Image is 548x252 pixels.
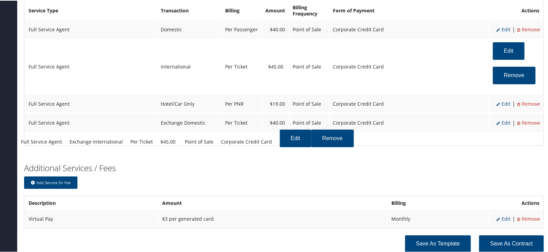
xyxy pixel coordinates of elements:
span: Remove [517,215,540,221]
td: Full Service Agent [25,94,157,112]
span: Per Ticket [131,138,153,144]
li: | [510,118,517,127]
span: Edit [496,100,510,106]
td: Corporate Credit Card [218,126,276,157]
span: Edit [496,25,510,32]
button: Remove [311,129,354,147]
td: Full Service Agent [25,39,157,94]
span: Point of Sale [293,25,322,32]
th: Service Type [25,1,157,19]
td: Corporate Credit Card [330,39,489,94]
td: Domestic [158,20,221,38]
li: | [510,24,517,33]
td: $3 per generated card [159,209,388,227]
th: Actions [489,196,543,209]
td: $19.00 [262,94,289,112]
span: Remove [517,119,540,125]
span: Per Passenger [225,25,258,32]
td: Hotel/Car Only [158,94,221,112]
span: Point of Sale [185,138,214,144]
th: Description [25,196,158,209]
span: Per Ticket [225,119,248,125]
td: Monthly [388,209,489,227]
th: Billing [388,196,489,209]
td: Virtual Pay [25,209,158,227]
td: Exchange International [66,126,127,157]
span: Edit [496,215,510,221]
span: Edit [496,119,510,125]
td: Corporate Credit Card [330,20,489,38]
td: Full Service Agent [25,113,157,131]
span: Remove [517,25,540,32]
button: Edit [493,42,525,59]
span: Point of Sale [293,100,322,106]
span: Point of Sale [293,119,322,125]
th: Transaction [158,1,221,19]
td: Corporate Credit Card [330,94,489,112]
th: Actions [489,1,543,19]
th: Amount [159,196,388,209]
td: $40.00 [262,113,289,131]
td: International [158,39,221,94]
th: Billing Frequency [289,1,329,19]
span: Per PNR [225,100,244,106]
button: Add Service or Fee [24,176,77,188]
td: $40.00 [262,20,289,38]
td: Exchange Domestic [158,113,221,131]
td: Corporate Credit Card [330,113,489,131]
th: Amount [262,1,289,19]
td: Full Service Agent [18,126,66,157]
li: | [510,214,517,223]
td: Full Service Agent [25,20,157,38]
th: Billing [222,1,262,19]
span: Point of Sale [293,63,322,69]
button: Edit [280,129,312,147]
button: Remove [493,66,536,84]
li: | [510,99,517,108]
td: $45.00 [262,39,289,94]
td: $45.00 [157,126,181,157]
th: Form of Payment [330,1,489,19]
span: Per Ticket [225,63,248,69]
span: Remove [517,100,540,106]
